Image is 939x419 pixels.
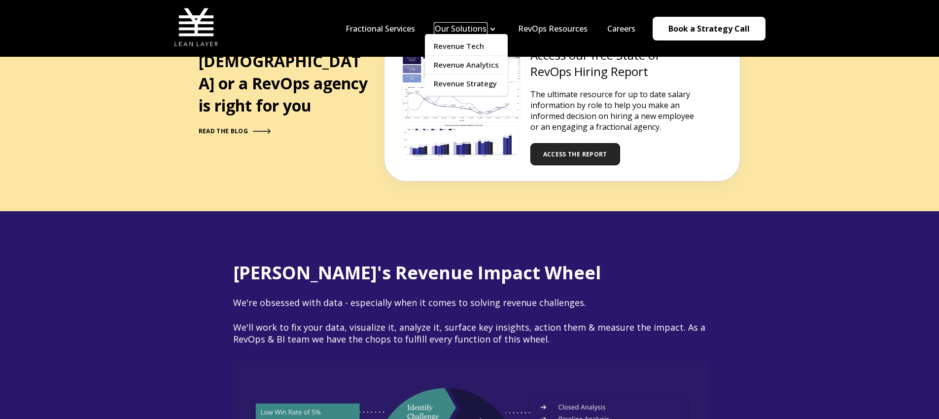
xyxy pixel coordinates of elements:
a: RevOps Resources [518,23,588,34]
span: The ultimate resource for up to date salary information by role to help you make an informed deci... [530,89,694,132]
span: [PERSON_NAME]'s Revenue Impact Wheel [233,261,601,285]
span: READ THE BLOG [199,127,248,135]
span: ACCESS THE REPORT [543,150,607,158]
a: ACCESS THE REPORT [530,143,620,165]
a: Revenue Tech [425,37,508,55]
a: Fractional Services [346,23,415,34]
a: Our Solutions [435,23,487,34]
a: Revenue Strategy [425,75,508,93]
span: We're obsessed with data - especially when it comes to solving revenue challenges. We'll work to ... [233,297,705,345]
h3: Access our free State of RevOps Hiring Report [530,47,698,80]
img: State of RevOps Hiring Report [402,50,521,160]
div: Navigation Menu [336,23,645,34]
a: READ THE BLOG [199,128,271,135]
a: Revenue Analytics [425,56,508,74]
img: Lean Layer Logo [174,5,218,49]
h2: Find out if hiring a [DEMOGRAPHIC_DATA] or a RevOps agency is right for you [199,29,370,117]
a: Careers [607,23,635,34]
a: Book a Strategy Call [653,17,765,40]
